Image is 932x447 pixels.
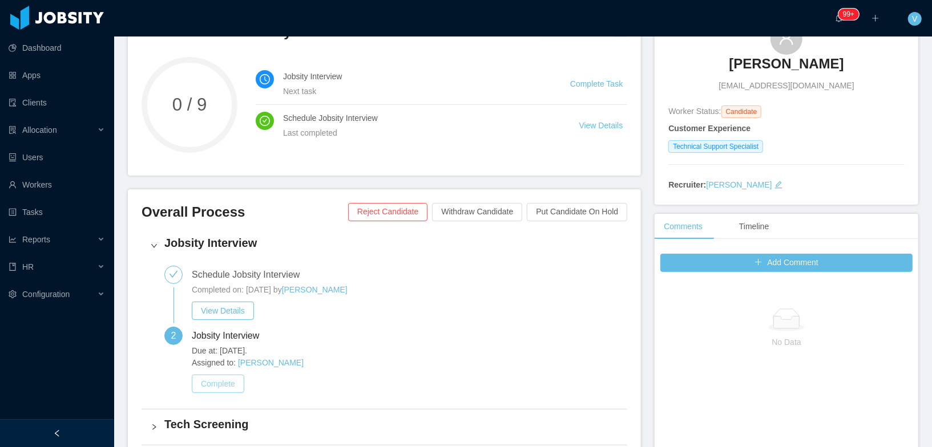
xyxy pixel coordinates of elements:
strong: Recruiter: [668,180,706,189]
span: Assigned to: [192,357,385,369]
button: Put Candidate On Hold [527,203,627,221]
div: icon: rightTech Screening [142,409,627,445]
button: Withdraw Candidate [432,203,522,221]
div: Comments [655,214,712,239]
i: icon: user [778,30,794,46]
span: HR [22,262,34,271]
span: Candidate [721,105,762,118]
a: [PERSON_NAME] [706,180,772,189]
a: [PERSON_NAME] [729,55,844,80]
span: Technical Support Specialist [668,140,763,153]
div: Next task [283,85,543,97]
div: Timeline [730,214,778,239]
span: 0 / 9 [142,96,237,113]
h4: Jobsity Interview [283,70,543,83]
a: icon: robotUsers [9,146,105,169]
a: View Details [579,121,623,130]
div: icon: rightJobsity Interview [142,228,627,263]
strong: Customer Experience [668,124,751,133]
span: Worker Status: [668,107,721,116]
span: [EMAIL_ADDRESS][DOMAIN_NAME] [719,80,854,92]
button: Reject Candidate [348,203,427,221]
a: icon: appstoreApps [9,64,105,87]
i: icon: line-chart [9,235,17,243]
div: Jobsity Interview [192,327,268,345]
h4: Jobsity Interview [164,235,618,251]
a: View Details [192,306,254,315]
a: [PERSON_NAME] [238,358,304,367]
div: Last completed [283,127,552,139]
button: Complete [192,375,244,393]
a: Complete Task [570,79,623,88]
span: Configuration [22,290,70,299]
span: Completed on: [DATE] by [192,285,282,294]
i: icon: right [151,242,158,249]
span: V [912,12,917,26]
i: icon: check [169,270,178,279]
a: icon: userWorkers [9,173,105,196]
button: icon: plusAdd Comment [660,254,913,272]
a: Complete [192,379,244,388]
i: icon: plus [872,14,879,22]
a: icon: auditClients [9,91,105,114]
a: [PERSON_NAME] [282,285,348,294]
span: 2 [171,331,176,340]
span: Due at: [DATE]. [192,345,385,357]
a: icon: pie-chartDashboard [9,36,105,59]
i: icon: solution [9,126,17,134]
p: No Data [669,336,903,348]
span: Allocation [22,125,57,135]
i: icon: right [151,424,158,430]
button: View Details [192,302,254,320]
i: icon: bell [835,14,843,22]
h4: Tech Screening [164,416,618,432]
i: icon: check-circle [260,116,270,126]
div: Schedule Jobsity Interview [192,266,309,284]
sup: 330 [838,9,859,20]
i: icon: book [9,263,17,271]
a: icon: profileTasks [9,201,105,223]
h3: [PERSON_NAME] [729,55,844,73]
i: icon: edit [774,181,782,189]
h3: Overall Process [142,203,348,221]
i: icon: setting [9,290,17,298]
span: Reports [22,235,50,244]
h4: Schedule Jobsity Interview [283,112,552,124]
i: icon: clock-circle [260,74,270,84]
